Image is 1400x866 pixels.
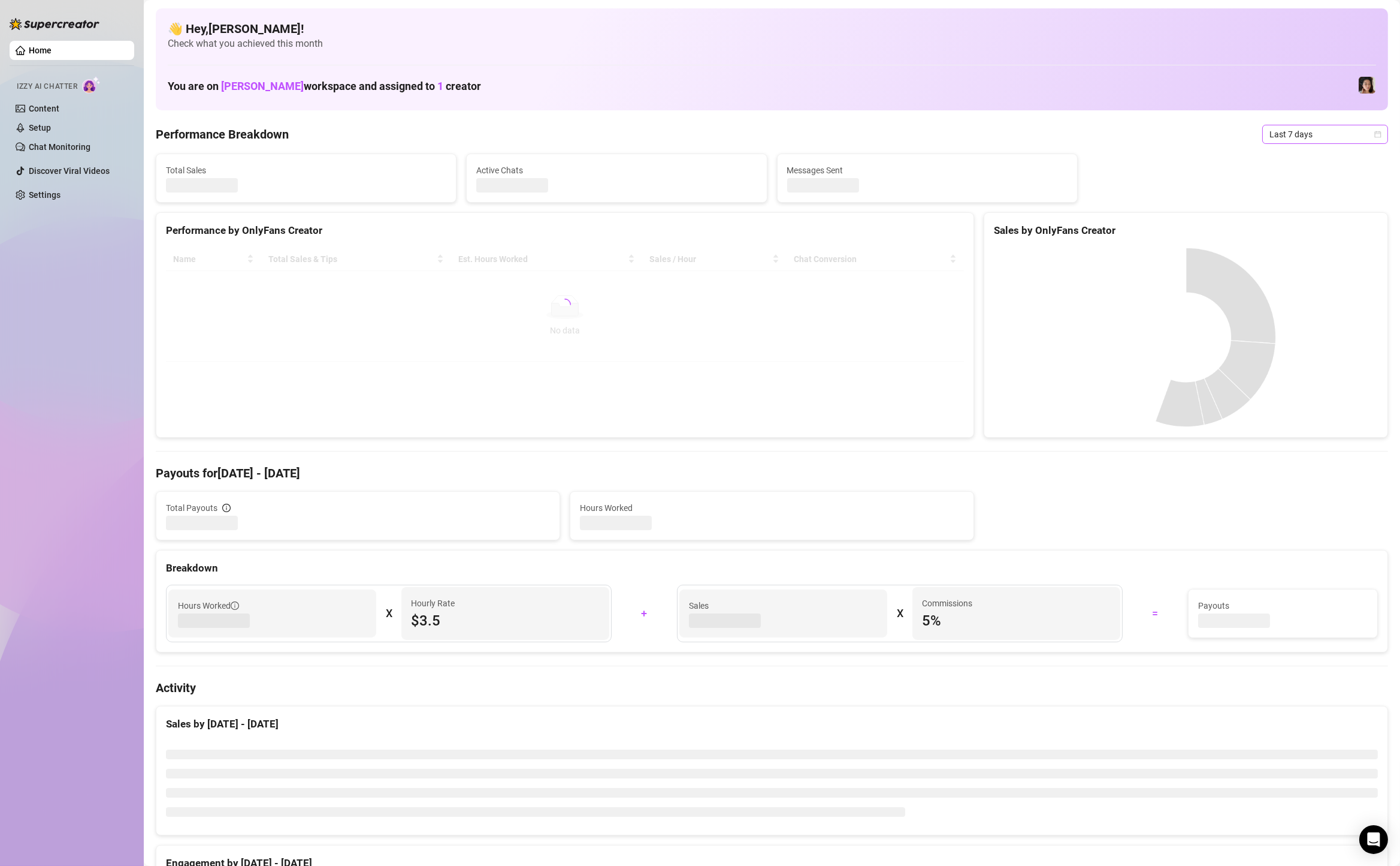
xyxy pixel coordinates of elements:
[386,604,392,623] div: X
[1130,604,1181,623] div: =
[476,164,757,177] span: Active Chats
[178,599,239,612] span: Hours Worked
[156,679,1388,696] h4: Activity
[166,222,964,239] div: Performance by OnlyFans Creator
[168,37,1376,50] span: Check what you achieved this month
[922,611,1111,630] span: 5 %
[166,716,1378,732] div: Sales by [DATE] - [DATE]
[29,123,51,133] a: Setup
[29,142,90,152] a: Chat Monitoring
[29,190,61,200] a: Settings
[689,599,878,612] span: Sales
[29,104,59,113] a: Content
[156,465,1388,482] h4: Payouts for [DATE] - [DATE]
[619,604,670,623] div: +
[897,604,903,623] div: X
[168,20,1376,37] h4: 👋 Hey, [PERSON_NAME] !
[221,80,304,92] span: [PERSON_NAME]
[156,126,289,143] h4: Performance Breakdown
[29,46,52,55] a: Home
[787,164,1068,177] span: Messages Sent
[82,76,101,94] img: AI Chatter
[166,560,1378,576] div: Breakdown
[231,602,239,610] span: info-circle
[1374,131,1381,138] span: calendar
[166,164,446,177] span: Total Sales
[1359,825,1388,854] div: Open Intercom Messenger
[222,504,231,512] span: info-circle
[166,501,217,515] span: Total Payouts
[922,597,972,610] article: Commissions
[10,18,99,30] img: logo-BBDzfeDw.svg
[1269,125,1381,143] span: Last 7 days
[17,81,77,92] span: Izzy AI Chatter
[580,501,964,515] span: Hours Worked
[411,611,600,630] span: $3.5
[558,298,572,311] span: loading
[994,222,1378,239] div: Sales by OnlyFans Creator
[1198,599,1368,612] span: Payouts
[437,80,443,92] span: 1
[168,80,481,93] h1: You are on workspace and assigned to creator
[29,166,110,176] a: Discover Viral Videos
[1359,77,1375,94] img: Luna
[411,597,455,610] article: Hourly Rate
